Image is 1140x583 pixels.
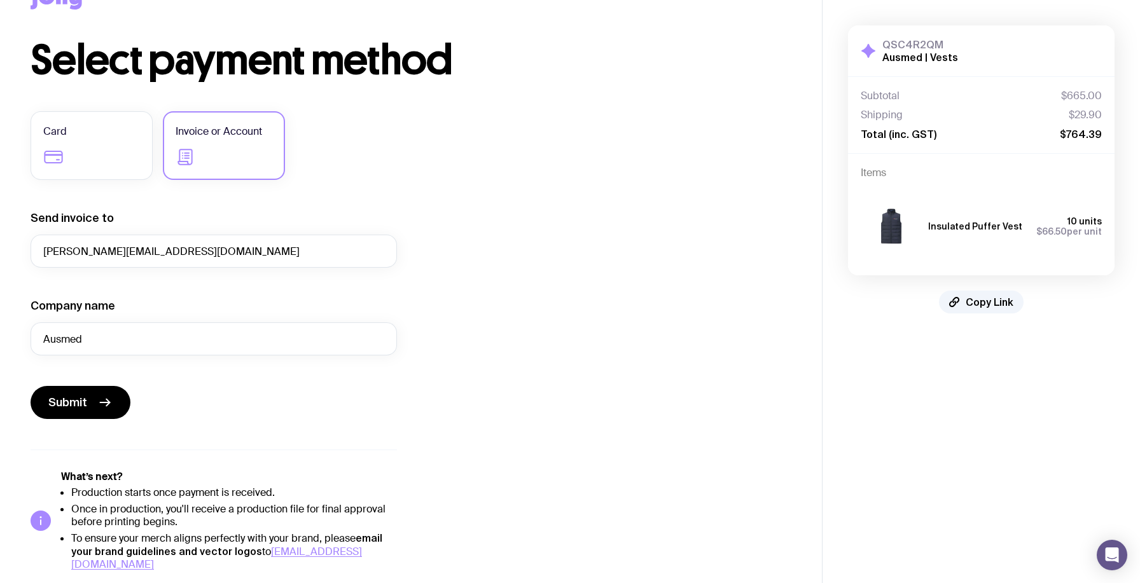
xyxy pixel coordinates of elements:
li: Once in production, you'll receive a production file for final approval before printing begins. [71,503,397,528]
li: Production starts once payment is received. [71,486,397,499]
span: $665.00 [1061,90,1102,102]
span: per unit [1036,226,1102,237]
li: To ensure your merch aligns perfectly with your brand, please to [71,532,397,571]
button: Copy Link [939,291,1024,313]
label: Send invoice to [31,210,114,226]
span: $764.39 [1060,128,1102,141]
span: Total (inc. GST) [861,128,936,141]
button: Submit [31,386,130,419]
span: Copy Link [966,296,1013,308]
h4: Items [861,167,1102,179]
h5: What’s next? [61,470,397,483]
span: Submit [48,395,87,410]
span: $29.90 [1069,109,1102,121]
h1: Select payment method [31,40,791,81]
label: Company name [31,298,115,313]
h3: QSC4R2QM [882,38,958,51]
a: [EMAIL_ADDRESS][DOMAIN_NAME] [71,545,362,571]
span: 10 units [1067,216,1102,226]
h2: Ausmed | Vests [882,51,958,64]
input: Your company name [31,322,397,355]
span: $66.50 [1036,226,1067,237]
h3: Insulated Puffer Vest [928,221,1022,231]
span: Subtotal [861,90,900,102]
div: Open Intercom Messenger [1097,540,1127,570]
input: accounts@company.com [31,235,397,268]
span: Invoice or Account [176,124,262,139]
span: Card [43,124,67,139]
span: Shipping [861,109,903,121]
